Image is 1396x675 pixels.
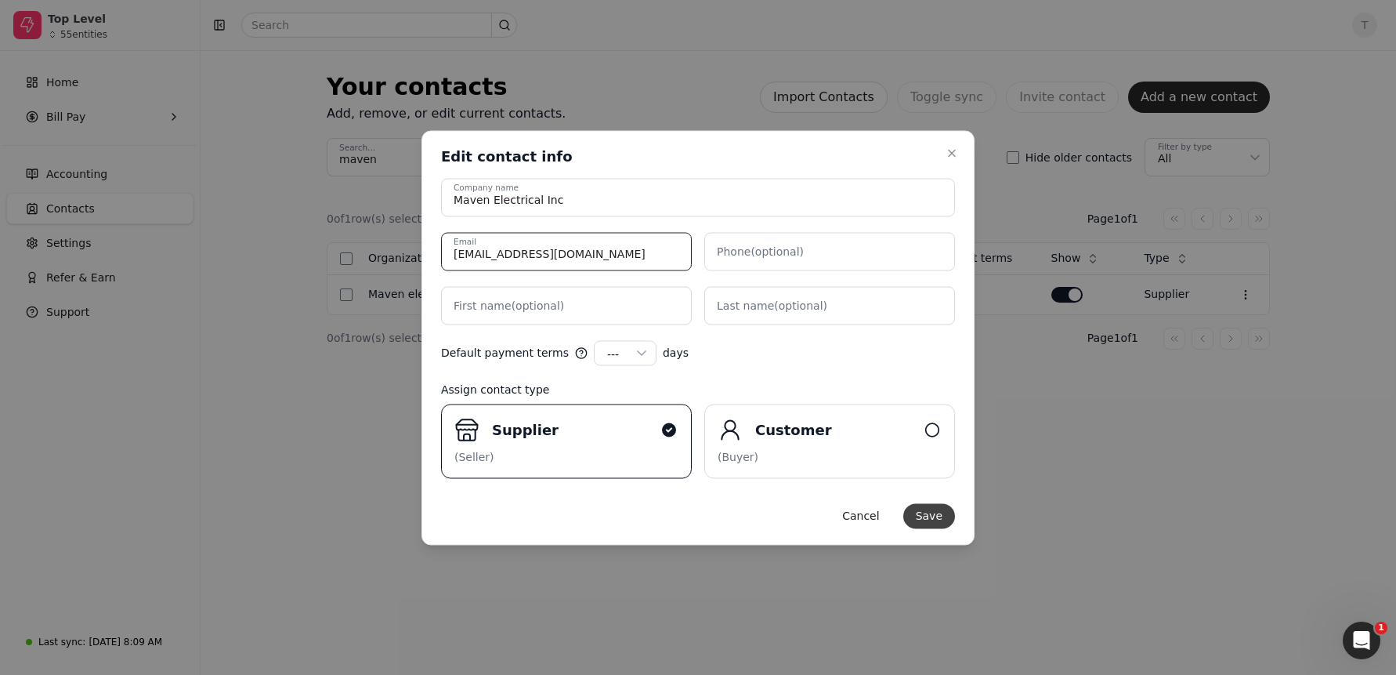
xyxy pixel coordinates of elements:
label: Last name (optional) [717,297,827,314]
div: (Seller) [454,448,678,465]
div: Assign contact type [441,381,955,397]
label: Email [454,236,476,249]
label: Phone (optional) [717,243,804,259]
iframe: Intercom live chat [1343,622,1380,659]
span: 1 [1375,622,1387,634]
button: Cancel [830,503,891,528]
label: Company name [454,182,519,194]
div: Supplier [492,419,653,441]
div: (Buyer) [718,448,942,465]
label: First name (optional) [454,297,564,314]
button: Save [903,503,955,528]
div: Customer [755,419,917,441]
span: days [663,345,689,361]
h2: Edit contact info [441,147,573,165]
span: Default payment terms [441,345,569,361]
